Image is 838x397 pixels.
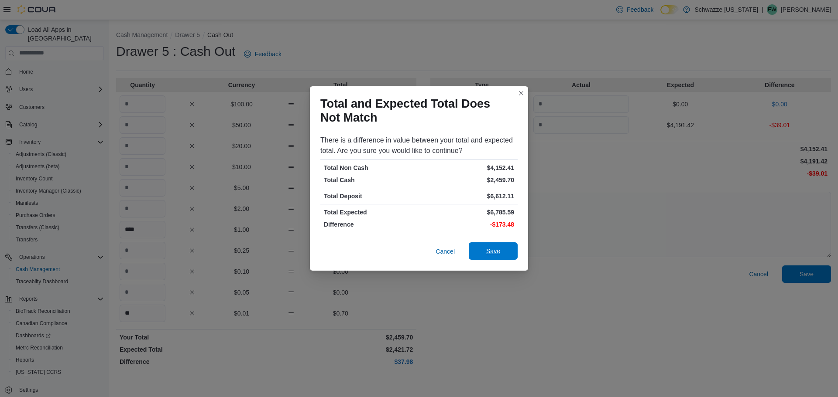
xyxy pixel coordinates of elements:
[421,176,514,184] p: $2,459.70
[421,163,514,172] p: $4,152.41
[432,243,458,260] button: Cancel
[324,208,417,217] p: Total Expected
[421,192,514,200] p: $6,612.11
[324,220,417,229] p: Difference
[324,176,417,184] p: Total Cash
[469,242,518,260] button: Save
[436,247,455,256] span: Cancel
[324,192,417,200] p: Total Deposit
[486,247,500,255] span: Save
[320,135,518,156] div: There is a difference in value between your total and expected total. Are you sure you would like...
[421,220,514,229] p: -$173.48
[324,163,417,172] p: Total Non Cash
[320,97,511,125] h1: Total and Expected Total Does Not Match
[516,88,526,98] button: Closes this modal window
[421,208,514,217] p: $6,785.59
